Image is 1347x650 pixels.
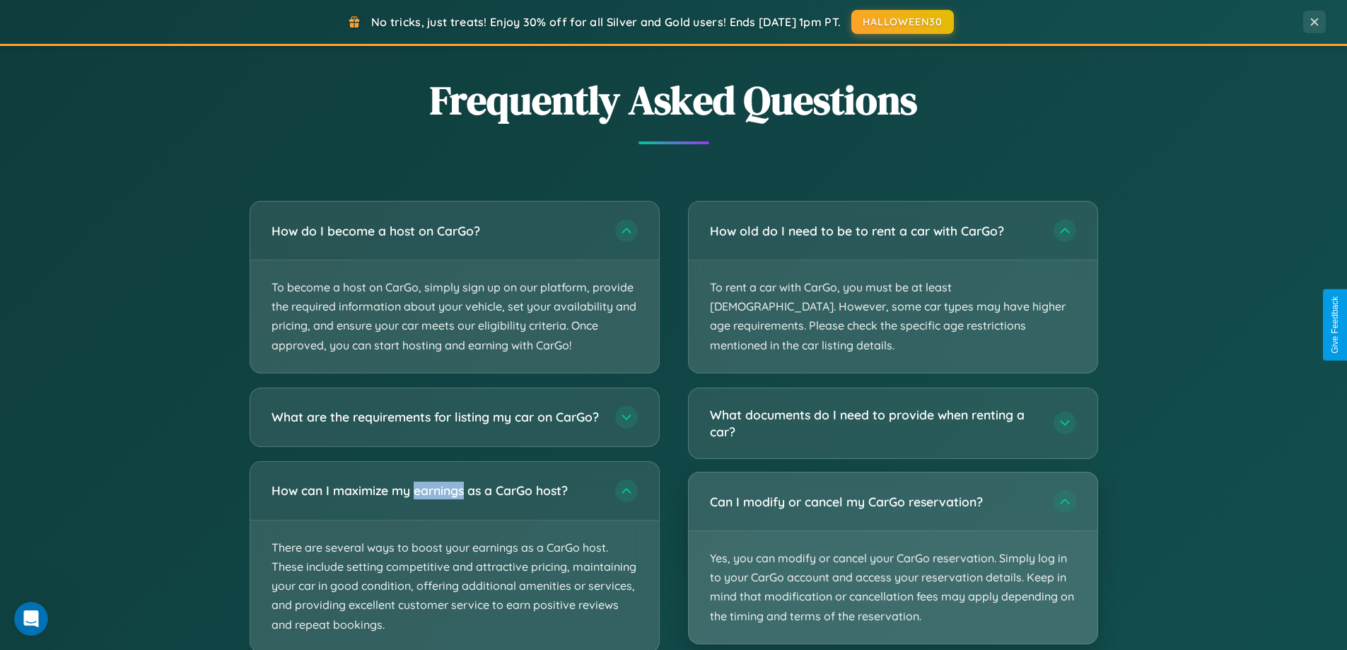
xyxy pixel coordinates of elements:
[710,406,1039,441] h3: What documents do I need to provide when renting a car?
[272,222,601,240] h3: How do I become a host on CarGo?
[250,260,659,373] p: To become a host on CarGo, simply sign up on our platform, provide the required information about...
[14,602,48,636] iframe: Intercom live chat
[851,10,954,34] button: HALLOWEEN30
[371,15,841,29] span: No tricks, just treats! Enjoy 30% off for all Silver and Gold users! Ends [DATE] 1pm PT.
[1330,296,1340,354] div: Give Feedback
[250,73,1098,127] h2: Frequently Asked Questions
[710,493,1039,511] h3: Can I modify or cancel my CarGo reservation?
[272,482,601,499] h3: How can I maximize my earnings as a CarGo host?
[689,260,1097,373] p: To rent a car with CarGo, you must be at least [DEMOGRAPHIC_DATA]. However, some car types may ha...
[710,222,1039,240] h3: How old do I need to be to rent a car with CarGo?
[689,531,1097,644] p: Yes, you can modify or cancel your CarGo reservation. Simply log in to your CarGo account and acc...
[272,408,601,426] h3: What are the requirements for listing my car on CarGo?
